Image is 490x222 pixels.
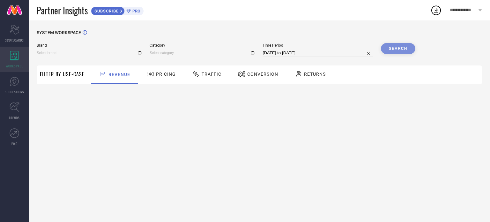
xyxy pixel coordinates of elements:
[40,70,85,78] span: Filter By Use-Case
[9,115,20,120] span: TRENDS
[37,50,142,56] input: Select brand
[108,72,130,77] span: Revenue
[263,49,373,57] input: Select time period
[5,89,24,94] span: SUGGESTIONS
[156,72,176,77] span: Pricing
[11,141,18,146] span: FWD
[37,43,142,48] span: Brand
[247,72,278,77] span: Conversion
[6,64,23,68] span: WORKSPACE
[37,30,81,35] span: SYSTEM WORKSPACE
[304,72,326,77] span: Returns
[263,43,373,48] span: Time Period
[131,9,140,13] span: PRO
[5,38,24,42] span: SCORECARDS
[91,5,144,15] a: SUBSCRIBEPRO
[150,50,255,56] input: Select category
[202,72,221,77] span: Traffic
[150,43,255,48] span: Category
[430,4,442,16] div: Open download list
[37,4,88,17] span: Partner Insights
[91,9,120,13] span: SUBSCRIBE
